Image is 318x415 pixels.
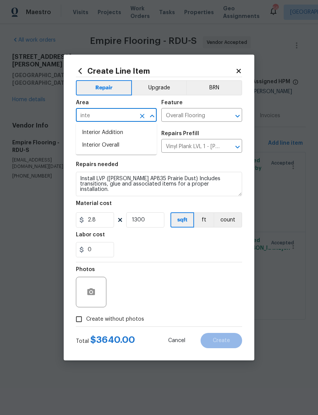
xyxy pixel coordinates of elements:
h5: Material cost [76,201,112,206]
button: Clear [137,111,148,121]
h5: Repairs Prefill [161,131,199,136]
span: Create without photos [86,315,144,323]
button: sqft [170,212,194,228]
textarea: Install LVP ([PERSON_NAME] AP835 Prairie Dust) Includes transitions, glue and associated items fo... [76,172,242,196]
span: $ 3640.00 [90,335,135,344]
button: BRN [186,80,242,95]
button: Open [232,142,243,152]
button: ft [194,212,214,228]
button: Open [232,111,243,121]
li: Interior Addition [76,126,157,139]
span: Cancel [168,338,185,344]
button: Upgrade [132,80,186,95]
div: Total [76,336,135,345]
button: Cancel [156,333,198,348]
li: Interior Overall [76,139,157,152]
span: Create [213,338,230,344]
h5: Area [76,100,89,105]
h5: Photos [76,267,95,272]
h2: Create Line Item [76,67,235,75]
button: Close [147,111,157,121]
h5: Labor cost [76,232,105,237]
h5: Feature [161,100,183,105]
h5: Repairs needed [76,162,118,167]
button: Repair [76,80,132,95]
button: Create [201,333,242,348]
button: count [214,212,242,228]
